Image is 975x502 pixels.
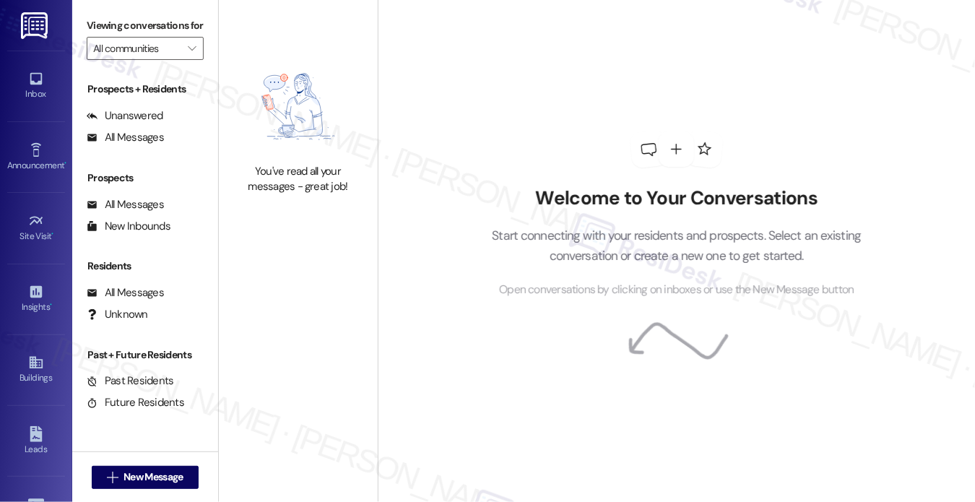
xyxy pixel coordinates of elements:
div: All Messages [87,130,164,145]
div: New Inbounds [87,219,170,234]
i:  [107,472,118,483]
div: Past Residents [87,373,174,389]
div: Prospects + Residents [72,82,218,97]
img: ResiDesk Logo [21,12,51,39]
i:  [188,43,196,54]
label: Viewing conversations for [87,14,204,37]
a: Site Visit • [7,209,65,248]
div: Past + Future Residents [72,347,218,363]
span: • [64,158,66,168]
span: New Message [123,469,183,485]
div: Residents [72,259,218,274]
img: empty-state [235,56,362,157]
div: Unanswered [87,108,163,124]
button: New Message [92,466,199,489]
p: Start connecting with your residents and prospects. Select an existing conversation or create a n... [470,225,883,267]
a: Inbox [7,66,65,105]
span: Open conversations by clicking on inboxes or use the New Message button [499,281,854,299]
div: All Messages [87,197,164,212]
div: All Messages [87,285,164,300]
div: You've read all your messages - great job! [235,164,362,195]
span: • [50,300,52,310]
span: • [52,229,54,239]
a: Insights • [7,280,65,319]
div: Unknown [87,307,148,322]
div: Future Residents [87,395,184,410]
input: All communities [93,37,181,60]
h2: Welcome to Your Conversations [470,187,883,210]
div: Prospects [72,170,218,186]
a: Leads [7,422,65,461]
a: Buildings [7,350,65,389]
